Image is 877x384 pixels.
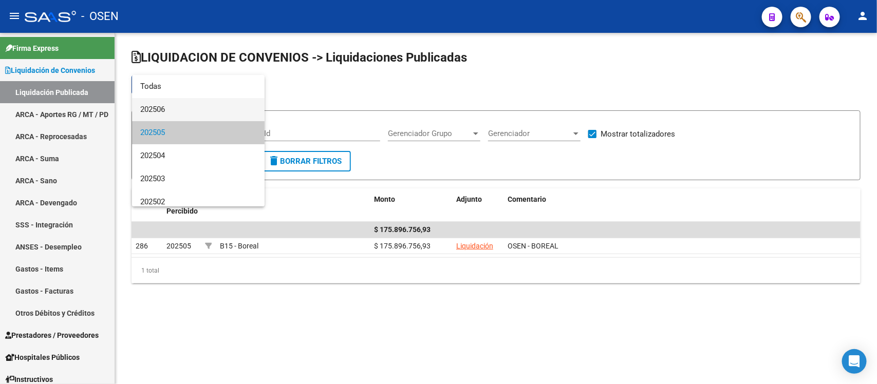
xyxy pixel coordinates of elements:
[842,349,867,374] div: Open Intercom Messenger
[140,167,256,190] span: 202503
[140,121,256,144] span: 202505
[140,75,256,98] span: Todas
[140,144,256,167] span: 202504
[140,98,256,121] span: 202506
[140,190,256,214] span: 202502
